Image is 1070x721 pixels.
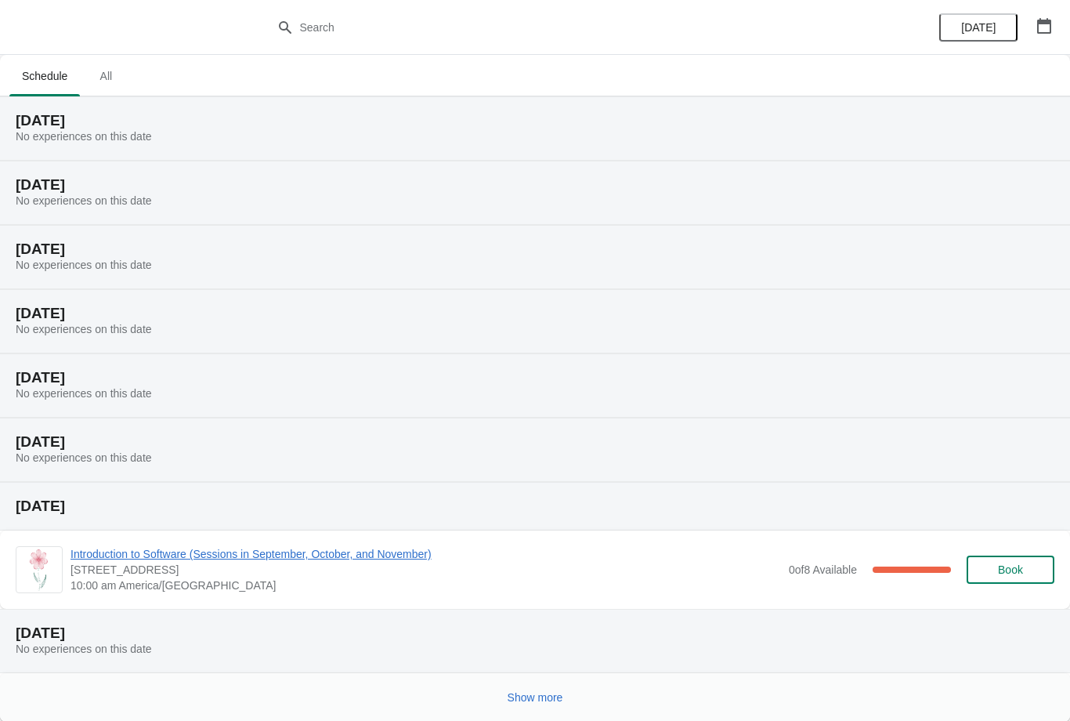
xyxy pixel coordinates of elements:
span: No experiences on this date [16,194,152,207]
img: Introduction to Software (Sessions in September, October, and November) | 1300 Salem Rd SW, Suite... [26,547,52,592]
h2: [DATE] [16,177,1054,193]
span: No experiences on this date [16,259,152,271]
button: [DATE] [939,13,1018,42]
h2: [DATE] [16,498,1054,514]
span: Schedule [9,62,80,90]
span: All [86,62,125,90]
span: No experiences on this date [16,323,152,335]
h2: [DATE] [16,434,1054,450]
h2: [DATE] [16,306,1054,321]
span: Introduction to Software (Sessions in September, October, and November) [70,546,781,562]
button: Book [967,556,1054,584]
span: No experiences on this date [16,130,152,143]
h2: [DATE] [16,113,1054,129]
span: No experiences on this date [16,387,152,400]
span: [STREET_ADDRESS] [70,562,781,578]
span: Show more [508,691,563,704]
h2: [DATE] [16,625,1054,641]
button: Show more [501,683,569,712]
h2: [DATE] [16,370,1054,386]
h2: [DATE] [16,241,1054,257]
span: No experiences on this date [16,451,152,464]
span: 10:00 am America/[GEOGRAPHIC_DATA] [70,578,781,593]
input: Search [299,13,803,42]
span: No experiences on this date [16,643,152,655]
span: [DATE] [961,21,996,34]
span: 0 of 8 Available [789,563,857,576]
span: Book [998,563,1023,576]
